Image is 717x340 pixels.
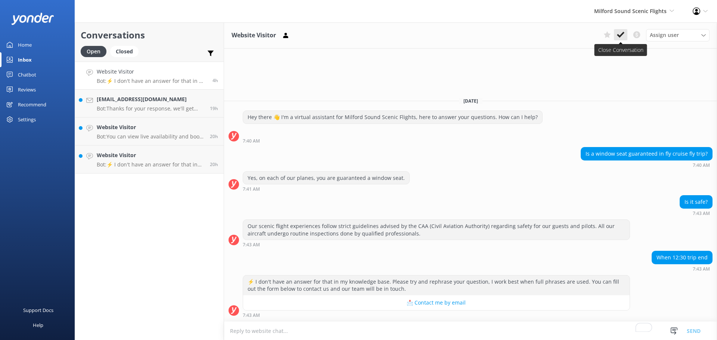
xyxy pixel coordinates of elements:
a: Website VisitorBot:⚡ I don't have an answer for that in my knowledge base. Please try and rephras... [75,62,224,90]
span: [DATE] [459,98,482,104]
span: Milford Sound Scenic Flights [594,7,667,15]
strong: 7:43 AM [693,267,710,271]
div: Settings [18,112,36,127]
p: Bot: Thanks for your response, we'll get back to you as soon as we can during opening hours. [97,105,204,112]
strong: 7:43 AM [243,243,260,247]
div: Our scenic flight experiences follow strict guidelines advised by the CAA (Civil Aviation Authori... [243,220,630,240]
div: Assign User [646,29,710,41]
img: yonder-white-logo.png [11,13,54,25]
div: Inbox [18,52,32,67]
div: Help [33,318,43,333]
strong: 7:43 AM [243,313,260,318]
strong: 7:43 AM [693,211,710,216]
div: Hey there 👋 I'm a virtual assistant for Milford Sound Scenic Flights, here to answer your questio... [243,111,542,124]
div: Sep 27 2025 07:40am (UTC +12:00) Pacific/Auckland [243,138,543,143]
div: Sep 27 2025 07:43am (UTC +12:00) Pacific/Auckland [652,266,713,271]
h4: Website Visitor [97,151,204,159]
div: Sep 27 2025 07:41am (UTC +12:00) Pacific/Auckland [243,186,410,191]
strong: 7:40 AM [693,163,710,168]
div: Yes, on each of our planes, you are guaranteed a window seat. [243,172,409,184]
a: Open [81,47,110,55]
div: ⚡ I don't have an answer for that in my knowledge base. Please try and rephrase your question, I ... [243,275,630,295]
div: Is it safe? [680,196,712,208]
strong: 7:41 AM [243,187,260,191]
span: Sep 26 2025 03:30pm (UTC +12:00) Pacific/Auckland [210,133,218,140]
div: Support Docs [23,303,53,318]
div: Reviews [18,82,36,97]
a: Website VisitorBot:You can view live availability and book the Milford Sound Fly Cruise Fly from ... [75,118,224,146]
div: Home [18,37,32,52]
span: Sep 26 2025 04:14pm (UTC +12:00) Pacific/Auckland [210,105,218,112]
div: Recommend [18,97,46,112]
h3: Website Visitor [232,31,276,40]
span: Assign user [650,31,679,39]
div: Sep 27 2025 07:43am (UTC +12:00) Pacific/Auckland [243,242,630,247]
p: Bot: You can view live availability and book the Milford Sound Fly Cruise Fly from [GEOGRAPHIC_DA... [97,133,204,140]
p: Bot: ⚡ I don't have an answer for that in my knowledge base. Please try and rephrase your questio... [97,78,207,84]
strong: 7:40 AM [243,139,260,143]
span: Sep 26 2025 03:15pm (UTC +12:00) Pacific/Auckland [210,161,218,168]
a: [EMAIL_ADDRESS][DOMAIN_NAME]Bot:Thanks for your response, we'll get back to you as soon as we can... [75,90,224,118]
h4: Website Visitor [97,68,207,76]
div: Open [81,46,106,57]
div: Closed [110,46,139,57]
h4: [EMAIL_ADDRESS][DOMAIN_NAME] [97,95,204,103]
div: Chatbot [18,67,36,82]
p: Bot: ⚡ I don't have an answer for that in my knowledge base. Please try and rephrase your questio... [97,161,204,168]
div: Sep 27 2025 07:43am (UTC +12:00) Pacific/Auckland [243,312,630,318]
button: 📩 Contact me by email [243,295,630,310]
h2: Conversations [81,28,218,42]
div: Sep 27 2025 07:40am (UTC +12:00) Pacific/Auckland [581,162,713,168]
a: Closed [110,47,142,55]
div: Sep 27 2025 07:43am (UTC +12:00) Pacific/Auckland [680,210,713,216]
span: Sep 27 2025 07:43am (UTC +12:00) Pacific/Auckland [212,77,218,84]
div: Is a window seat guaranteed in fly cruise fly trip? [581,147,712,160]
a: Website VisitorBot:⚡ I don't have an answer for that in my knowledge base. Please try and rephras... [75,146,224,174]
h4: Website Visitor [97,123,204,131]
textarea: To enrich screen reader interactions, please activate Accessibility in Grammarly extension settings [224,322,717,340]
div: When 12:30 trip end [652,251,712,264]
